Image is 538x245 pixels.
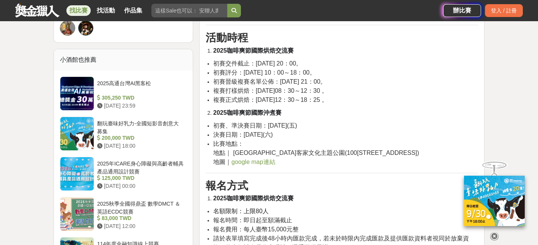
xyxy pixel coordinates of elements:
input: 這樣Sale也可以： 安聯人壽創意銷售法募集 [151,4,227,17]
a: google map連結 [231,159,275,165]
span: 複賽打樣烘焙：[DATE]08：30～12：30 。 [213,87,328,94]
strong: 2025咖啡爽節國際沖煮賽 [213,109,282,116]
div: [DATE] 12:00 [97,222,184,230]
div: 登入 / 註冊 [485,4,523,17]
a: 作品集 [121,5,145,16]
span: 報名費用：每人臺幣15,000元整 [213,226,299,233]
div: [DATE] 18:00 [97,142,184,150]
span: 初賽晉級複賽名單公佈：[DATE] 21：00。 [213,78,326,85]
div: 2025年ICARE身心障礙與高齡者輔具產品通用設計競賽 [97,160,184,174]
a: 2025年ICARE身心障礙與高齡者輔具產品通用設計競賽 125,000 TWD [DATE] 00:00 [60,157,187,191]
span: 複賽正式烘焙：[DATE]12：30～18：25 。 [213,97,328,103]
div: 200,000 TWD [97,134,184,142]
a: 翻玩臺味好乳力-全國短影音創意大募集 200,000 TWD [DATE] 18:00 [60,117,187,151]
a: 辦比賽 [443,4,481,17]
strong: 報名方式 [206,180,248,192]
span: 名額限制：上限80人 [213,208,269,214]
div: 翻玩臺味好乳力-全國短影音創意大募集 [97,120,184,134]
a: 2025高通台灣AI黑客松 305,250 TWD [DATE] 23:59 [60,76,187,111]
span: 初賽評分：[DATE] 10：00～18：00。 [213,69,316,76]
img: c171a689-fb2c-43c6-a33c-e56b1f4b2190.jpg [464,176,525,226]
strong: 活動時程 [206,32,248,44]
a: Avatar [60,20,75,36]
span: 地圖｜ [213,159,231,165]
span: 決賽日期：[DATE](六) [213,131,273,138]
a: 2025秋季全國得鼎盃 數學DMCT ＆ 英語ECDC競賽 83,000 TWD [DATE] 12:00 [60,197,187,231]
span: 初賽交件截止：[DATE] 20：00。 [213,60,302,67]
strong: 2025咖啡爽節國際烘焙交流賽 [213,47,294,54]
a: Avatar [78,20,93,36]
div: 125,000 TWD [97,174,184,182]
a: 找比賽 [66,5,91,16]
div: 2025秋季全國得鼎盃 數學DMCT ＆ 英語ECDC競賽 [97,200,184,214]
a: 找活動 [94,5,118,16]
span: 報名時間：即日起至額滿截止 [213,217,292,223]
span: 比賽地點： [213,140,244,147]
div: [DATE] 00:00 [97,182,184,190]
span: 地點｜ [GEOGRAPHIC_DATA]客家文化主題公園(100[STREET_ADDRESS]) [213,150,419,156]
strong: 2025咖啡爽節國際烘焙交流賽 [213,195,294,201]
span: 初賽、準決賽日期：[DATE](五) [213,122,297,129]
div: [DATE] 23:59 [97,102,184,110]
img: Avatar [60,21,75,35]
div: 小酒館也推薦 [54,49,193,70]
div: 2025高通台灣AI黑客松 [97,80,184,94]
div: 83,000 TWD [97,214,184,222]
div: 305,250 TWD [97,94,184,102]
img: Avatar [79,21,93,35]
